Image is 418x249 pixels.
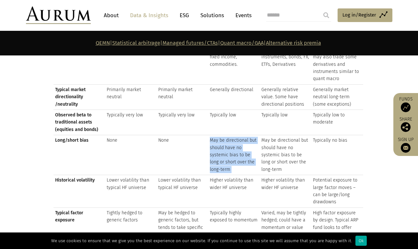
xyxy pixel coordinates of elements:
td: May be directional but should have no systemic bias to be long or short over the long-term [208,135,260,175]
td: Generally directional [208,84,260,110]
td: Primarily market neutral [105,84,157,110]
td: Primarily market neutral [157,84,208,110]
a: About [101,9,122,21]
a: QEMN [96,40,110,46]
img: Sign up to our newsletter [401,143,411,153]
span: Log in/Register [342,11,376,19]
td: Higher volatility than wider HF universe [208,175,260,208]
td: Equities [157,44,208,84]
td: Typically low to moderate [311,110,363,135]
img: Access Funds [401,102,411,112]
a: Managed futures/CTAs [162,40,218,46]
a: Solutions [197,9,227,21]
td: May be directional but should have no systemic bias to be long or short over the long-term [260,135,311,175]
td: Typical assets traded [54,44,105,84]
a: Data & Insights [127,9,172,21]
a: Events [232,9,252,21]
td: Liquid futures – equity, fixed income, commodities. [208,44,260,84]
td: Lower volatility than typical HF universe [157,175,208,208]
a: Log in/Register [338,8,392,22]
td: Generally relative value. Some have directional positions [260,84,311,110]
td: Generally market neutral long-term (some exceptions) [311,84,363,110]
td: None [157,135,208,175]
div: Ok [355,236,367,246]
td: Equities [105,44,157,84]
strong: | | | | [96,40,321,46]
td: Typically low [208,110,260,135]
a: Statistical arbitrage [112,40,160,46]
td: Primarily equities, but may also trade some derivatives and instruments similar to quant macro [311,44,363,84]
td: Lower volatility than typical HF universe [105,175,157,208]
td: Similar to CTAs + cash instruments, bonds, FX, ETFs, Derivatives [260,44,311,84]
td: Observed beta to traditional assets (equities and bonds) [54,110,105,135]
td: Long/short bias [54,135,105,175]
td: Typical market directionality /neutrality [54,84,105,110]
a: ESG [176,9,192,21]
td: Typically low [260,110,311,135]
td: None [105,135,157,175]
td: Typically very low [105,110,157,135]
div: Share [397,117,415,132]
td: Historical volatility [54,175,105,208]
a: Alternative risk premia [266,40,321,46]
td: Potential exposure to large factor moves – can be large/long drawdowns [311,175,363,208]
img: Share this post [401,122,411,132]
a: Sign up [397,137,415,153]
a: Quant macro/GAA [220,40,264,46]
a: Funds [397,96,415,112]
img: Aurum [26,6,91,24]
td: Typically no bias [311,135,363,175]
td: Higher volatility than wider HF universe [260,175,311,208]
input: Submit [320,9,333,22]
td: Typically very low [157,110,208,135]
